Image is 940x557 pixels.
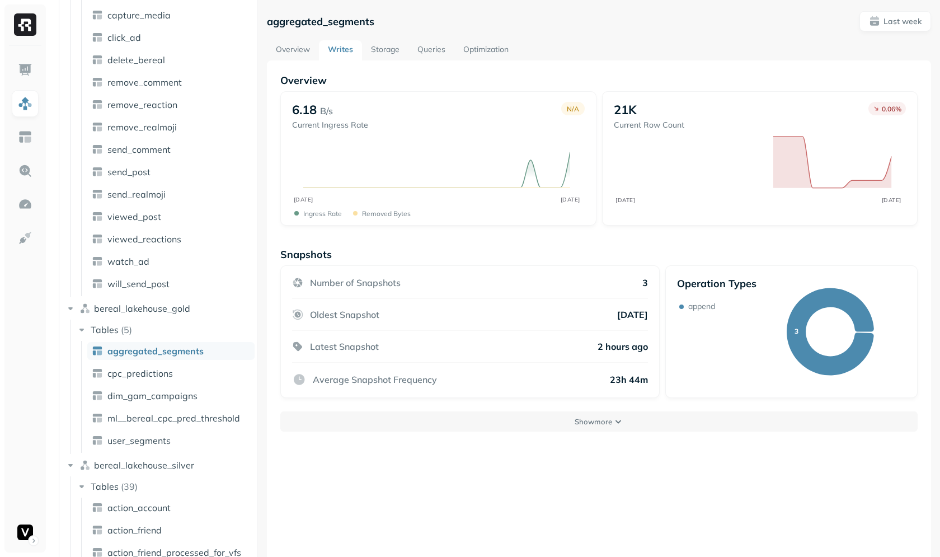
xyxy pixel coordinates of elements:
[794,327,798,335] text: 3
[65,456,253,474] button: bereal_lakehouse_silver
[292,120,368,130] p: Current Ingress Rate
[92,211,103,222] img: table
[87,499,255,517] a: action_account
[107,233,181,245] span: viewed_reactions
[87,51,255,69] a: delete_bereal
[677,277,756,290] p: Operation Types
[87,6,255,24] a: capture_media
[107,99,177,110] span: remove_reaction
[92,77,103,88] img: table
[92,32,103,43] img: table
[94,460,194,471] span: bereal_lakehouse_silver
[362,40,408,60] a: Storage
[882,105,901,113] p: 0.06 %
[92,502,103,513] img: table
[121,481,138,492] p: ( 39 )
[310,341,379,352] p: Latest Snapshot
[107,77,182,88] span: remove_comment
[610,374,648,385] p: 23h 44m
[87,252,255,270] a: watch_ad
[92,525,103,536] img: table
[92,121,103,133] img: table
[575,416,612,427] p: Show more
[310,277,401,288] p: Number of Snapshots
[92,413,103,424] img: table
[87,275,255,293] a: will_send_post
[18,197,32,212] img: Optimization
[882,196,901,203] tspan: [DATE]
[107,502,171,513] span: action_account
[319,40,362,60] a: Writes
[76,478,254,495] button: Tables(39)
[76,321,254,339] button: Tables(5)
[107,278,170,289] span: will_send_post
[107,10,171,21] span: capture_media
[107,345,204,357] span: aggregated_segments
[94,303,190,314] span: bereal_lakehouse_gold
[87,521,255,539] a: action_friend
[280,74,918,87] p: Overview
[883,16,922,27] p: Last week
[91,324,119,335] span: Tables
[87,387,255,405] a: dim_gam_campaigns
[92,368,103,379] img: table
[454,40,518,60] a: Optimization
[92,166,103,177] img: table
[598,341,648,352] p: 2 hours ago
[859,11,931,31] button: Last week
[107,368,173,379] span: cpc_predictions
[87,163,255,181] a: send_post
[267,40,319,60] a: Overview
[107,256,149,267] span: watch_ad
[303,209,342,218] p: Ingress Rate
[280,248,332,261] p: Snapshots
[87,342,255,360] a: aggregated_segments
[18,130,32,144] img: Asset Explorer
[92,10,103,21] img: table
[87,96,255,114] a: remove_reaction
[92,278,103,289] img: table
[18,231,32,245] img: Integrations
[92,256,103,267] img: table
[87,141,255,158] a: send_comment
[107,32,141,43] span: click_ad
[107,525,162,536] span: action_friend
[87,185,255,203] a: send_realmoji
[92,54,103,65] img: table
[87,118,255,136] a: remove_realmoji
[561,196,580,203] tspan: [DATE]
[18,96,32,111] img: Assets
[92,144,103,155] img: table
[65,299,253,317] button: bereal_lakehouse_gold
[87,409,255,427] a: ml__bereal_cpc_pred_threshold
[614,102,637,118] p: 21K
[79,303,91,314] img: namespace
[320,104,333,118] p: B/s
[87,208,255,226] a: viewed_post
[310,309,379,320] p: Oldest Snapshot
[18,63,32,77] img: Dashboard
[294,196,313,203] tspan: [DATE]
[107,390,198,401] span: dim_gam_campaigns
[107,54,165,65] span: delete_bereal
[615,196,635,203] tspan: [DATE]
[92,390,103,401] img: table
[17,525,33,540] img: Voodoo
[87,29,255,46] a: click_ad
[107,121,177,133] span: remove_realmoji
[87,432,255,450] a: user_segments
[313,374,437,385] p: Average Snapshot Frequency
[267,15,374,28] p: aggregated_segments
[14,13,36,36] img: Ryft
[280,411,918,432] button: Showmore
[91,481,119,492] span: Tables
[408,40,454,60] a: Queries
[92,233,103,245] img: table
[362,209,411,218] p: Removed bytes
[87,364,255,382] a: cpc_predictions
[18,163,32,178] img: Query Explorer
[87,230,255,248] a: viewed_reactions
[107,211,161,222] span: viewed_post
[121,324,132,335] p: ( 5 )
[107,166,151,177] span: send_post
